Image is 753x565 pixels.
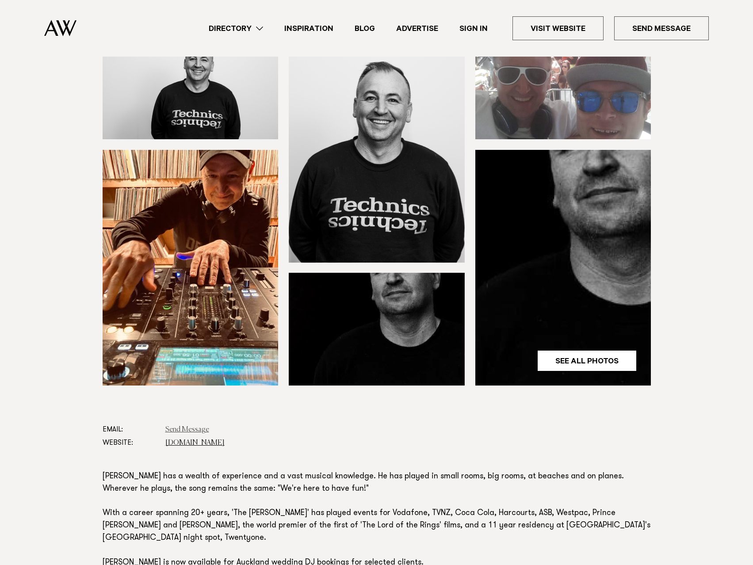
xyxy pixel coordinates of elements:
a: Blog [344,23,386,34]
a: Send Message [614,16,709,40]
a: Visit Website [512,16,604,40]
a: Sign In [449,23,498,34]
dt: Email: [103,423,158,436]
img: Auckland Weddings Logo [44,20,76,36]
a: [DOMAIN_NAME] [165,439,225,447]
a: Send Message [165,426,209,433]
span: Hey, Lovebird! [10,13,65,22]
a: Advertise [386,23,449,34]
a: Directory [198,23,274,34]
a: Inspiration [274,23,344,34]
dt: Website: [103,436,158,450]
a: See All Photos [537,350,637,371]
button: Subscribe [10,48,743,64]
span: Sign up to receive your weekly dose of wedding news and inspiration straight from the source. [10,33,286,41]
